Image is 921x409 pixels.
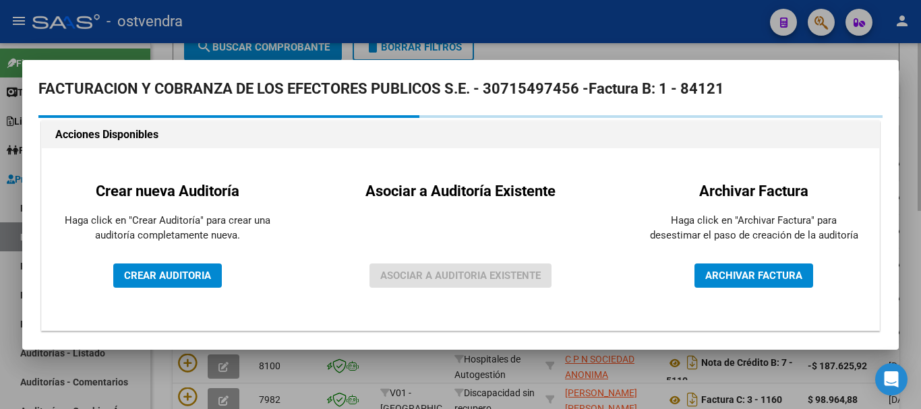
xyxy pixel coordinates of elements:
button: CREAR AUDITORIA [113,263,222,288]
button: ARCHIVAR FACTURA [694,263,813,288]
div: Open Intercom Messenger [875,363,908,396]
span: ASOCIAR A AUDITORIA EXISTENTE [380,270,541,282]
h2: Asociar a Auditoría Existente [365,180,556,202]
h1: Acciones Disponibles [55,127,866,143]
span: CREAR AUDITORIA [124,270,211,282]
button: ASOCIAR A AUDITORIA EXISTENTE [369,263,552,288]
h2: Archivar Factura [649,180,858,202]
p: Haga click en "Archivar Factura" para desestimar el paso de creación de la auditoría [649,213,858,243]
h2: FACTURACION Y COBRANZA DE LOS EFECTORES PUBLICOS S.E. - 30715497456 - [38,76,883,102]
span: ARCHIVAR FACTURA [705,270,802,282]
strong: Factura B: 1 - 84121 [589,80,724,97]
p: Haga click en "Crear Auditoría" para crear una auditoría completamente nueva. [63,213,272,243]
h2: Crear nueva Auditoría [63,180,272,202]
